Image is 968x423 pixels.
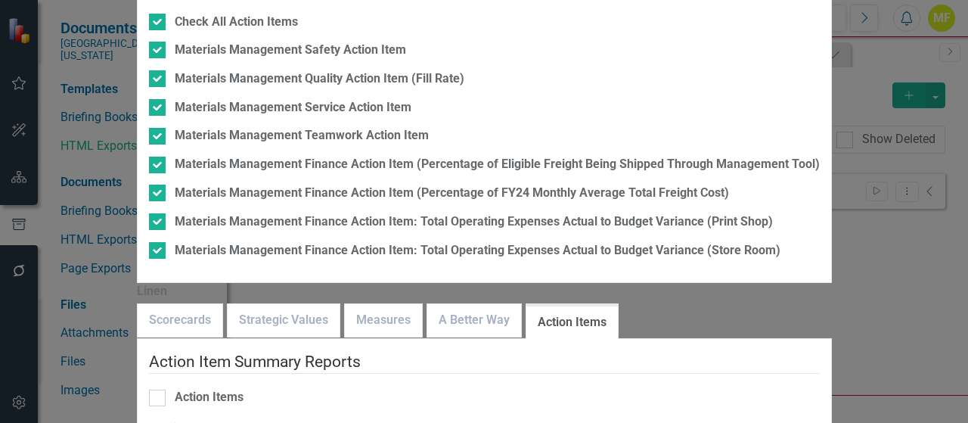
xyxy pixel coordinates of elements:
div: Materials Management Finance Action Item (Percentage of Eligible Freight Being Shipped Through Ma... [175,156,820,173]
div: Materials Management Quality Action Item (Fill Rate) [175,70,464,88]
div: Action Items [175,389,244,406]
div: Materials Management Finance Action Item: Total Operating Expenses Actual to Budget Variance (Pri... [175,213,773,231]
div: Materials Management Finance Action Item (Percentage of FY24 Monthly Average Total Freight Cost) [175,185,729,202]
a: Measures [345,304,422,337]
div: Materials Management Finance Action Item: Total Operating Expenses Actual to Budget Variance (Sto... [175,242,780,260]
a: Strategic Values [228,304,340,337]
a: Action Items [526,306,618,339]
a: A Better Way [427,304,521,337]
div: Check All Action Items [175,14,298,31]
a: Scorecards [138,304,222,337]
div: Materials Management Teamwork Action Item [175,127,429,145]
label: Linen [137,283,832,300]
div: Materials Management Safety Action Item [175,42,406,59]
div: Materials Management Service Action Item [175,99,411,117]
legend: Action Item Summary Reports [149,350,820,374]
